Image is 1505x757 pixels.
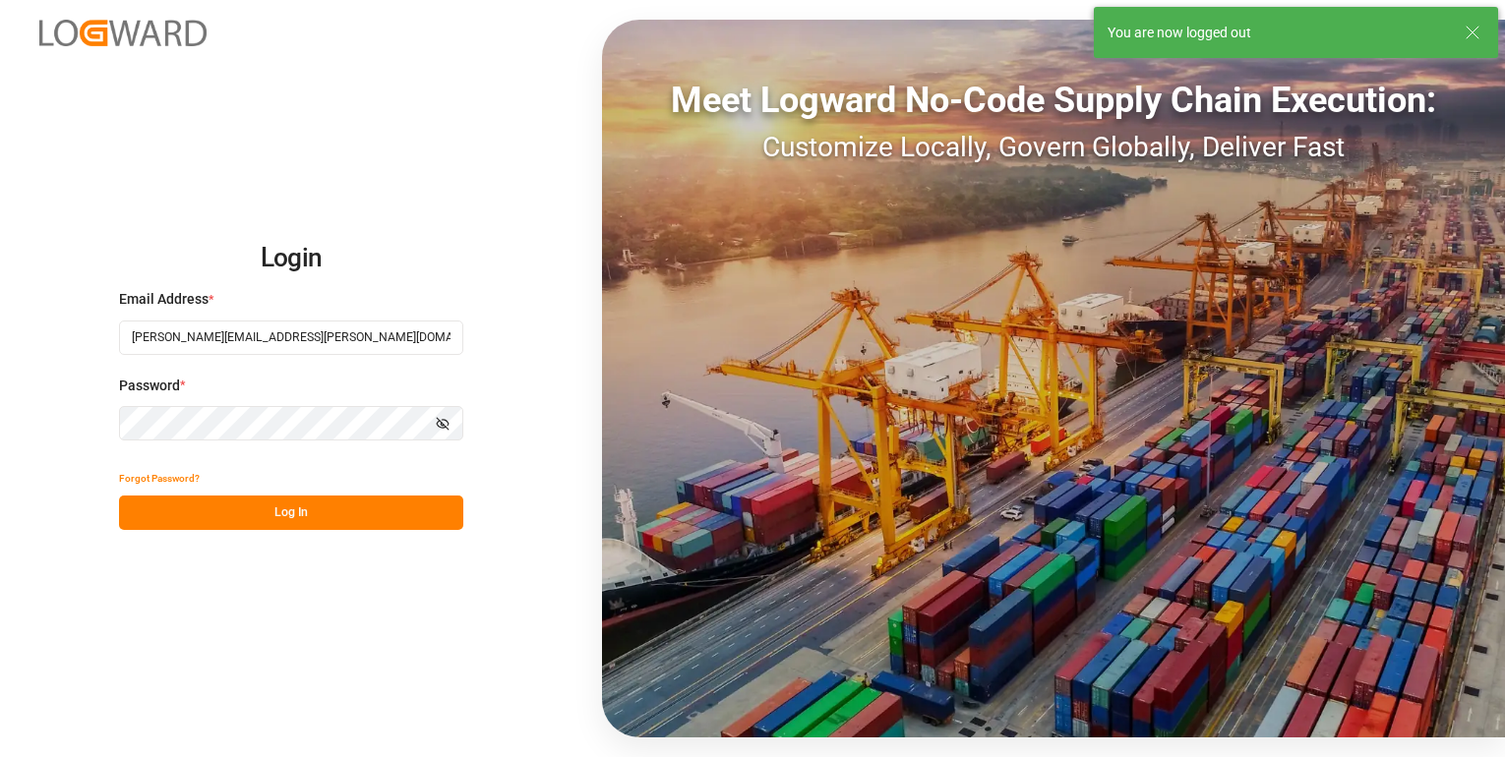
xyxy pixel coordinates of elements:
[1108,23,1446,43] div: You are now logged out
[119,289,209,310] span: Email Address
[602,127,1505,168] div: Customize Locally, Govern Globally, Deliver Fast
[119,227,463,290] h2: Login
[602,74,1505,127] div: Meet Logward No-Code Supply Chain Execution:
[119,376,180,396] span: Password
[39,20,207,46] img: Logward_new_orange.png
[119,495,463,530] button: Log In
[119,461,200,495] button: Forgot Password?
[119,320,463,355] input: Enter your email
